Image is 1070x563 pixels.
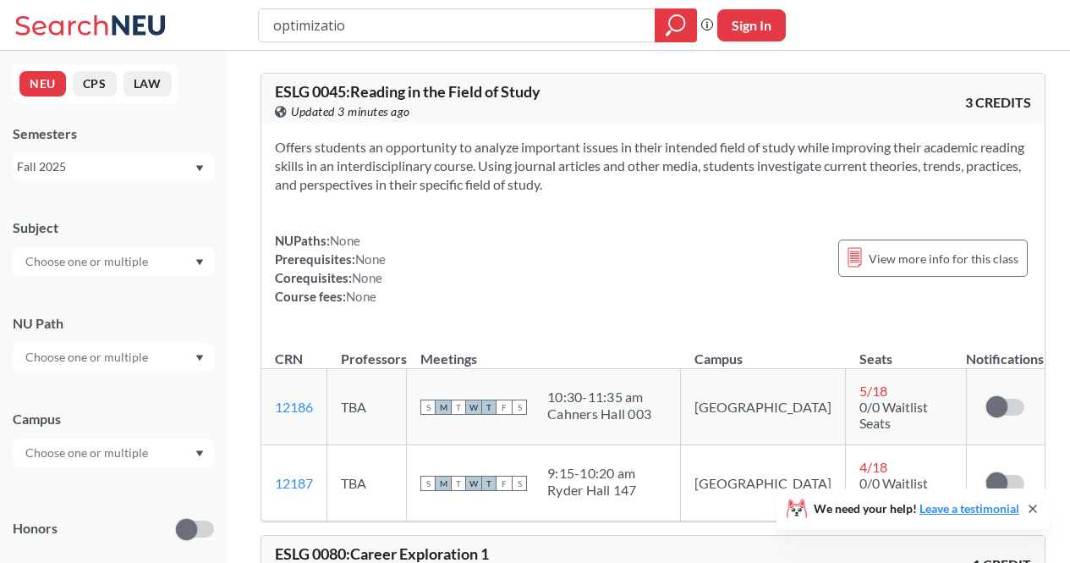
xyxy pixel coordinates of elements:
div: CRN [275,350,303,368]
span: M [436,400,451,415]
p: Honors [13,519,58,538]
th: Meetings [407,333,681,369]
span: Updated 3 minutes ago [291,102,410,121]
span: None [352,270,382,285]
span: M [436,476,451,491]
svg: Dropdown arrow [195,259,204,266]
span: F [497,476,512,491]
div: NUPaths: Prerequisites: Corequisites: Course fees: [275,231,386,306]
span: S [512,476,527,491]
span: S [420,476,436,491]
span: None [355,251,386,267]
svg: Dropdown arrow [195,355,204,362]
div: magnifying glass [655,8,697,42]
span: 0/0 Waitlist Seats [859,475,928,507]
button: CPS [73,71,117,97]
th: Campus [681,333,846,369]
span: 3 CREDITS [965,93,1031,112]
div: Fall 2025 [17,157,194,176]
div: Dropdown arrow [13,247,214,276]
svg: Dropdown arrow [195,450,204,457]
span: ESLG 0080 : Career Exploration 1 [275,544,489,563]
span: None [330,233,360,248]
span: T [451,476,466,491]
span: S [512,400,527,415]
div: NU Path [13,314,214,333]
span: 0/0 Waitlist Seats [859,399,928,431]
a: 12186 [275,399,313,415]
td: TBA [327,369,407,445]
th: Notifications [966,333,1045,369]
input: Choose one or multiple [17,251,159,272]
span: T [451,400,466,415]
span: 4 / 18 [859,459,887,475]
span: 5 / 18 [859,383,887,399]
div: Ryder Hall 147 [547,482,637,499]
svg: magnifying glass [666,14,686,37]
td: [GEOGRAPHIC_DATA] [681,369,846,445]
span: F [497,400,512,415]
input: Choose one or multiple [17,443,159,463]
a: 12187 [275,475,313,491]
a: Leave a testimonial [919,501,1019,516]
div: Dropdown arrow [13,439,214,467]
span: T [481,476,497,491]
span: We need your help! [814,503,1019,515]
div: Cahners Hall 003 [547,406,651,422]
button: Sign In [717,9,786,41]
button: NEU [19,71,66,97]
td: [GEOGRAPHIC_DATA] [681,445,846,522]
div: 10:30 - 11:35 am [547,389,651,406]
td: TBA [327,445,407,522]
div: 9:15 - 10:20 am [547,465,637,482]
span: W [466,476,481,491]
div: Campus [13,410,214,428]
span: T [481,400,497,415]
input: Choose one or multiple [17,347,159,367]
span: W [466,400,481,415]
span: ESLG 0045 : Reading in the Field of Study [275,82,540,101]
th: Seats [846,333,967,369]
input: Class, professor, course number, "phrase" [272,11,643,40]
div: Subject [13,218,214,237]
section: Offers students an opportunity to analyze important issues in their intended field of study while... [275,138,1031,194]
div: Semesters [13,124,214,143]
button: LAW [123,71,172,97]
span: View more info for this class [869,248,1018,269]
span: S [420,400,436,415]
th: Professors [327,333,407,369]
div: Dropdown arrow [13,343,214,372]
svg: Dropdown arrow [195,165,204,172]
div: Fall 2025Dropdown arrow [13,153,214,180]
span: None [346,289,376,304]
